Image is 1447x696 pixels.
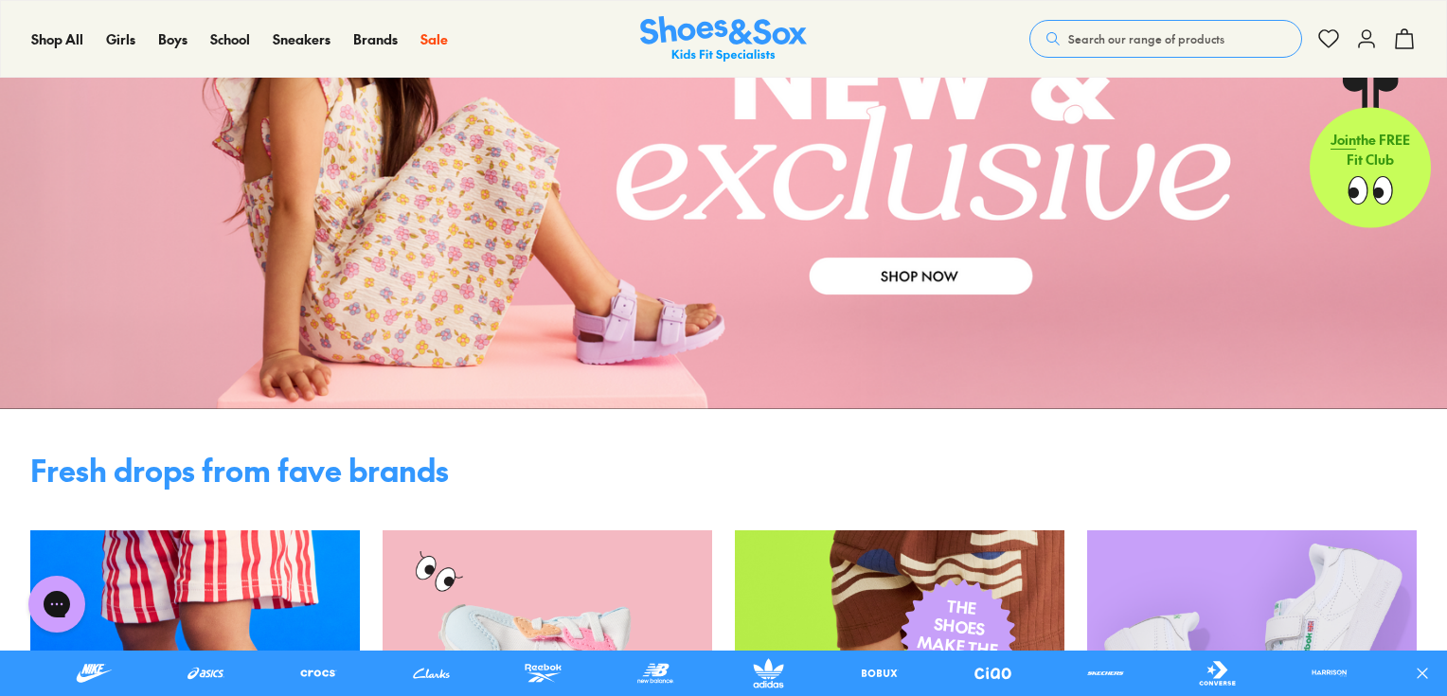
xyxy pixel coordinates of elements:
[106,29,135,49] a: Girls
[273,29,330,48] span: Sneakers
[31,29,83,48] span: Shop All
[1310,115,1431,185] p: the FREE Fit Club
[158,29,188,49] a: Boys
[353,29,398,49] a: Brands
[1331,130,1356,149] span: Join
[19,569,95,639] iframe: Gorgias live chat messenger
[420,29,448,49] a: Sale
[420,29,448,48] span: Sale
[640,16,807,62] img: SNS_Logo_Responsive.svg
[353,29,398,48] span: Brands
[273,29,330,49] a: Sneakers
[210,29,250,48] span: School
[1310,77,1431,228] a: Jointhe FREE Fit Club
[210,29,250,49] a: School
[1029,20,1302,58] button: Search our range of products
[31,29,83,49] a: Shop All
[640,16,807,62] a: Shoes & Sox
[1068,30,1224,47] span: Search our range of products
[158,29,188,48] span: Boys
[106,29,135,48] span: Girls
[914,594,1003,680] span: THE SHOES MAKE THE OUT-FIT!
